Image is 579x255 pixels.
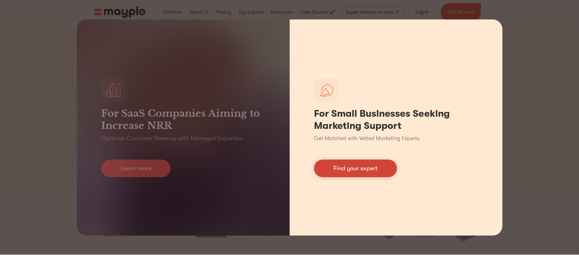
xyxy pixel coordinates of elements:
p: Get Matched with Vetted Marketing Experts [314,134,419,143]
h3: For SaaS Companies Aiming to Increase NRR [101,107,265,132]
a: Learn more [101,160,171,177]
p: Optimize Customer Revenue with Managed Expertise [101,134,242,143]
a: Find your expert [314,160,397,177]
h1: For Small Businesses Seeking Marketing Support [314,108,478,132]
